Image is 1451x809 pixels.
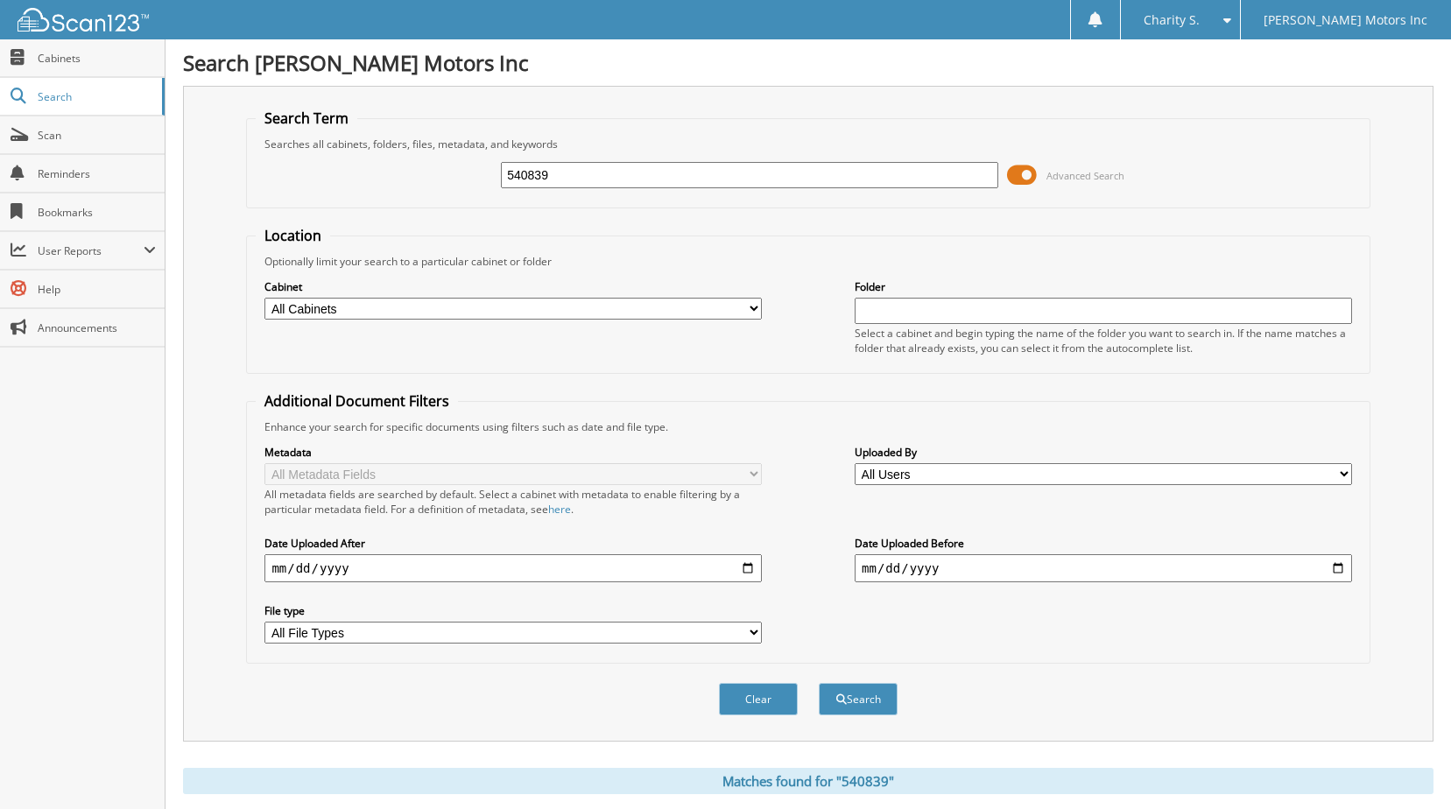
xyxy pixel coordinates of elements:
legend: Search Term [256,109,357,128]
span: Charity S. [1144,15,1200,25]
legend: Additional Document Filters [256,391,458,411]
img: scan123-logo-white.svg [18,8,149,32]
span: Search [38,89,153,104]
a: here [548,502,571,517]
label: Date Uploaded Before [855,536,1352,551]
span: Reminders [38,166,156,181]
span: Scan [38,128,156,143]
button: Search [819,683,898,715]
span: Help [38,282,156,297]
span: User Reports [38,243,144,258]
span: Cabinets [38,51,156,66]
span: Bookmarks [38,205,156,220]
h1: Search [PERSON_NAME] Motors Inc [183,48,1433,77]
label: Uploaded By [855,445,1352,460]
label: Metadata [264,445,762,460]
div: Searches all cabinets, folders, files, metadata, and keywords [256,137,1360,151]
input: start [264,554,762,582]
label: File type [264,603,762,618]
div: Matches found for "540839" [183,768,1433,794]
span: [PERSON_NAME] Motors Inc [1264,15,1427,25]
div: Enhance your search for specific documents using filters such as date and file type. [256,419,1360,434]
div: All metadata fields are searched by default. Select a cabinet with metadata to enable filtering b... [264,487,762,517]
button: Clear [719,683,798,715]
label: Folder [855,279,1352,294]
div: Optionally limit your search to a particular cabinet or folder [256,254,1360,269]
input: end [855,554,1352,582]
label: Cabinet [264,279,762,294]
div: Select a cabinet and begin typing the name of the folder you want to search in. If the name match... [855,326,1352,355]
span: Advanced Search [1046,169,1124,182]
label: Date Uploaded After [264,536,762,551]
legend: Location [256,226,330,245]
span: Announcements [38,320,156,335]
